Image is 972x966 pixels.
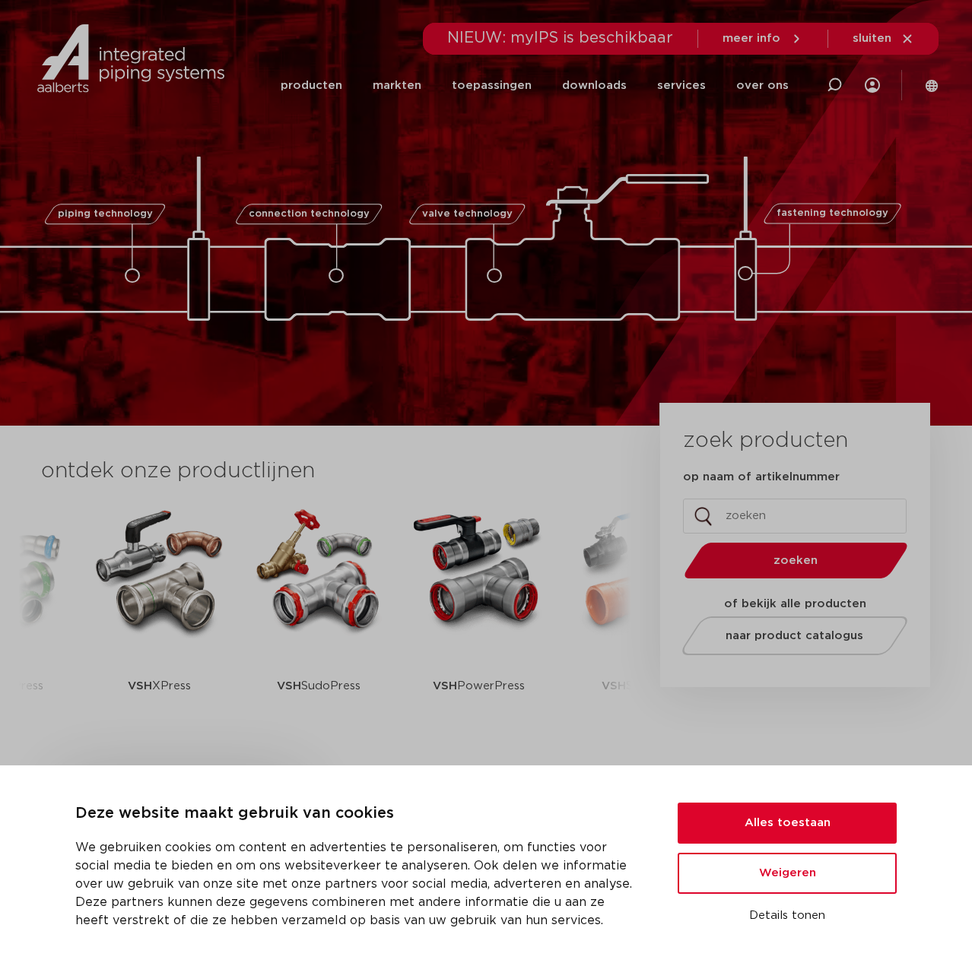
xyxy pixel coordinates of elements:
button: Details tonen [678,903,897,929]
a: markten [373,56,421,115]
strong: of bekijk alle producten [724,598,866,610]
a: meer info [723,32,803,46]
a: downloads [562,56,627,115]
a: producten [281,56,342,115]
strong: VSH [602,680,626,692]
span: meer info [723,33,780,44]
button: Weigeren [678,853,897,894]
p: XPress [128,638,191,733]
a: over ons [736,56,789,115]
span: zoeken [723,555,869,566]
h3: zoek producten [683,426,848,456]
a: sluiten [853,32,914,46]
a: toepassingen [452,56,532,115]
a: VSHSudoPress [250,502,387,733]
span: sluiten [853,33,891,44]
span: fastening technology [777,209,888,219]
input: zoeken [683,499,907,534]
a: VSHPowerPress [410,502,547,733]
span: piping technology [57,209,152,219]
strong: VSH [433,680,457,692]
p: Deze website maakt gebruik van cookies [75,802,641,826]
a: VSHShurjoint [570,502,707,733]
p: SudoPress [277,638,361,733]
span: valve technology [421,209,512,219]
span: NIEUW: myIPS is beschikbaar [447,30,673,46]
a: VSHXPress [91,502,227,733]
button: zoeken [678,541,914,580]
a: naar product catalogus [678,616,912,655]
span: naar product catalogus [726,630,864,641]
strong: VSH [128,680,152,692]
p: We gebruiken cookies om content en advertenties te personaliseren, om functies voor social media ... [75,838,641,930]
nav: Menu [281,56,789,115]
span: connection technology [249,209,370,219]
p: PowerPress [433,638,525,733]
button: Alles toestaan [678,803,897,844]
p: Shurjoint [602,638,675,733]
strong: VSH [277,680,301,692]
h3: ontdek onze productlijnen [41,456,608,486]
label: op naam of artikelnummer [683,470,840,485]
a: services [657,56,706,115]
